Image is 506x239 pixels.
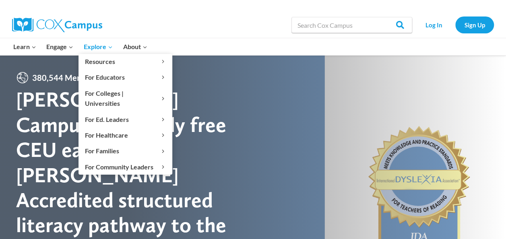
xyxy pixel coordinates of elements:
img: Cox Campus [12,18,102,32]
span: 380,544 Members [29,71,103,84]
button: Child menu of For Families [78,143,172,159]
button: Child menu of For Ed. Leaders [78,111,172,127]
button: Child menu of Resources [78,54,172,69]
button: Child menu of Explore [78,38,118,55]
a: Sign Up [455,16,494,33]
button: Child menu of For Educators [78,70,172,85]
button: Child menu of About [118,38,153,55]
a: Log In [416,16,451,33]
nav: Secondary Navigation [416,16,494,33]
input: Search Cox Campus [291,17,412,33]
button: Child menu of For Community Leaders [78,159,172,174]
button: Child menu of Engage [41,38,79,55]
button: Child menu of Learn [8,38,41,55]
button: Child menu of For Healthcare [78,128,172,143]
nav: Primary Navigation [8,38,152,55]
button: Child menu of For Colleges | Universities [78,85,172,111]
